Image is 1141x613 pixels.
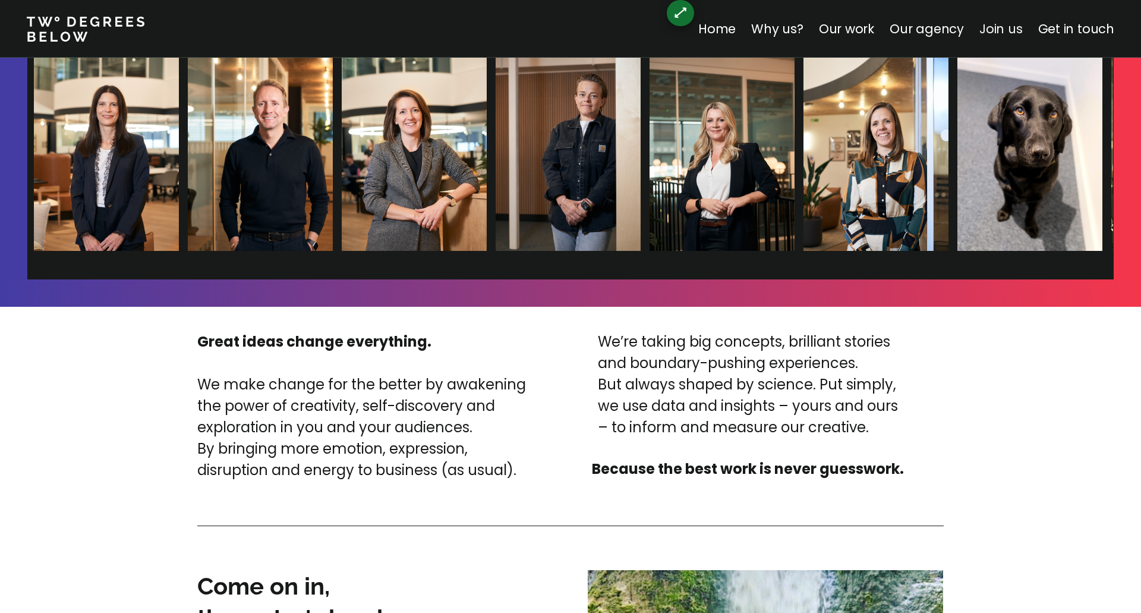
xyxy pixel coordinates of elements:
a: Home [698,20,736,37]
a: Our work [819,20,874,37]
div: ⟷ [670,3,691,23]
a: Join us [979,20,1023,37]
img: Lizzie [803,58,948,251]
img: Dani [495,58,640,251]
a: Get in touch [1038,20,1114,37]
p: We make change for the better by awakening the power of creativity, self-discovery and exploratio... [197,374,538,481]
img: Halina [649,58,794,251]
img: Clare [33,58,178,251]
img: Gemma [341,58,486,251]
strong: Great ideas change everything. [197,332,431,351]
strong: Because the best work is never guesswork. [592,459,904,479]
a: Our agency [890,20,964,37]
img: James [187,58,332,251]
p: We’re taking big concepts, brilliant stories and boundary-pushing experiences. But always shaped ... [598,331,898,438]
a: Why us? [751,20,803,37]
